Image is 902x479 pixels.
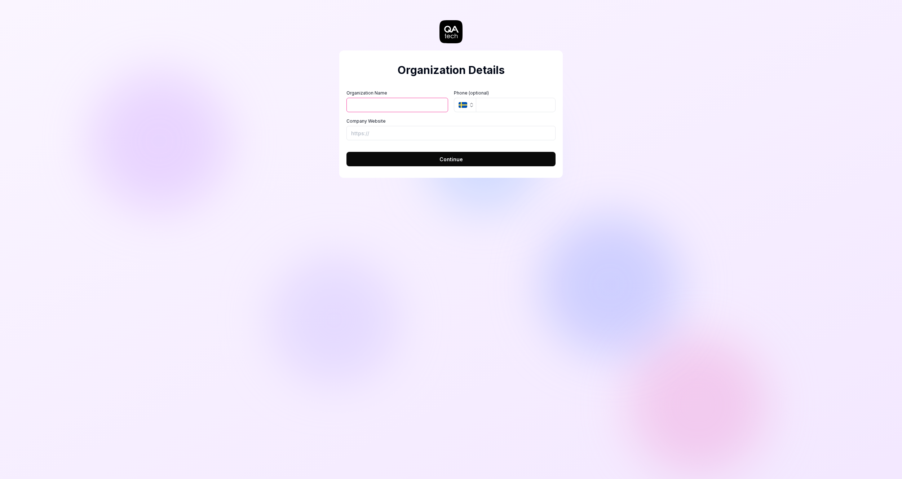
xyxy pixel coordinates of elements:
label: Company Website [346,118,556,124]
label: Organization Name [346,90,448,96]
label: Phone (optional) [454,90,556,96]
input: https:// [346,126,556,140]
h2: Organization Details [346,62,556,78]
span: Continue [439,155,463,163]
button: Continue [346,152,556,166]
